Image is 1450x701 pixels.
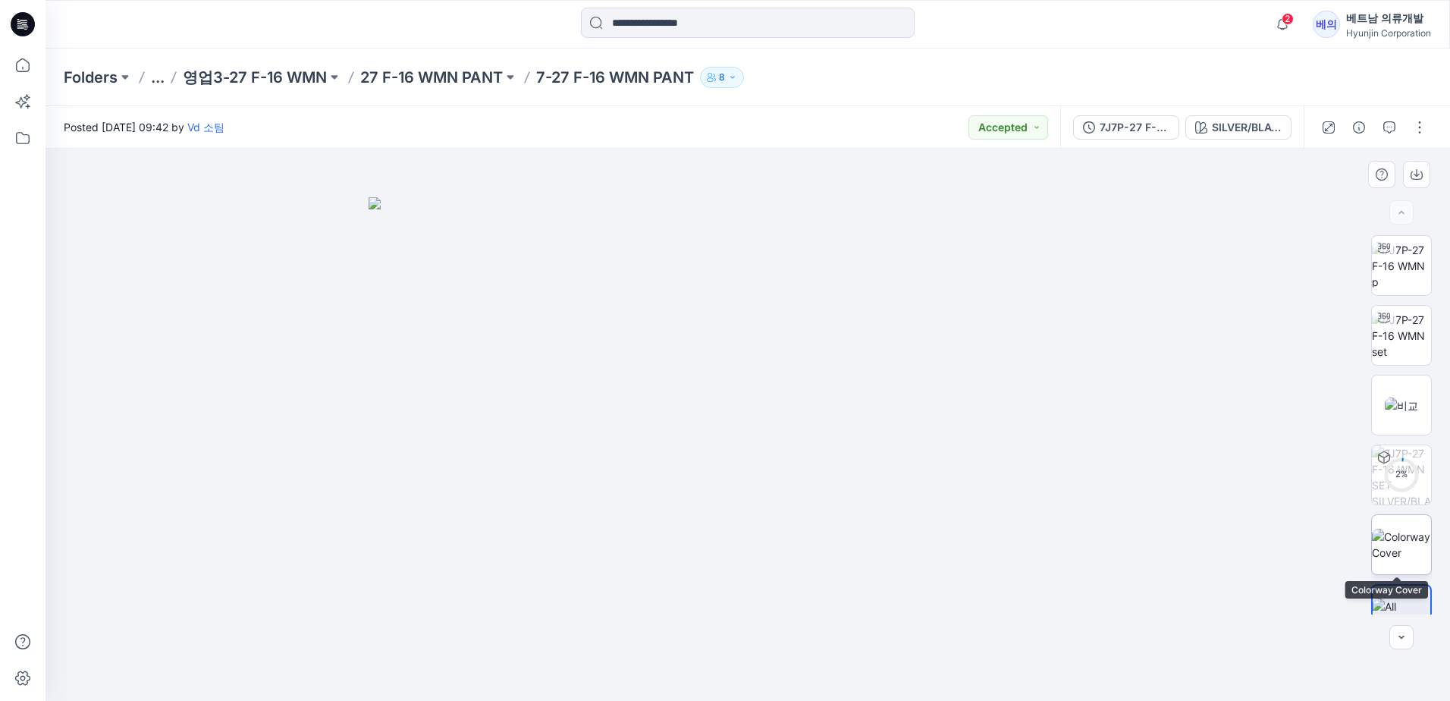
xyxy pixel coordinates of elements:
div: 베트남 의류개발 [1346,9,1431,27]
img: 7J7P-27 F-16 WMN p [1372,242,1431,290]
div: 7J7P-27 F-16 WMN SET [1100,119,1169,136]
button: 7J7P-27 F-16 WMN SET [1073,115,1179,140]
img: All colorways [1373,599,1430,630]
a: 27 F-16 WMN PANT [360,67,503,88]
div: 2 % [1383,468,1420,481]
a: 영업3-27 F-16 WMN [183,67,327,88]
img: 비교 [1385,398,1418,413]
button: Details [1347,115,1371,140]
a: Folders [64,67,118,88]
div: SILVER/BLACK/WHITE [1212,119,1282,136]
img: Colorway Cover [1372,529,1431,561]
button: SILVER/BLACK/WHITE [1185,115,1292,140]
img: eyJhbGciOiJIUzI1NiIsImtpZCI6IjAiLCJzbHQiOiJzZXMiLCJ0eXAiOiJKV1QifQ.eyJkYXRhIjp7InR5cGUiOiJzdG9yYW... [369,197,1127,701]
p: 7-27 F-16 WMN PANT [536,67,694,88]
img: 7J7P-27 F-16 WMN SET SILVER/BLACK/WHITE [1372,445,1431,505]
span: Posted [DATE] 09:42 by [64,119,224,135]
p: 8 [719,69,725,86]
img: 7J7P-27 F-16 WMN set [1372,312,1431,360]
div: 베의 [1313,11,1340,38]
span: 2 [1282,13,1294,25]
a: Vd 소팀 [187,121,224,134]
div: Hyunjin Corporation [1346,27,1431,39]
button: 8 [700,67,744,88]
button: ... [151,67,165,88]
